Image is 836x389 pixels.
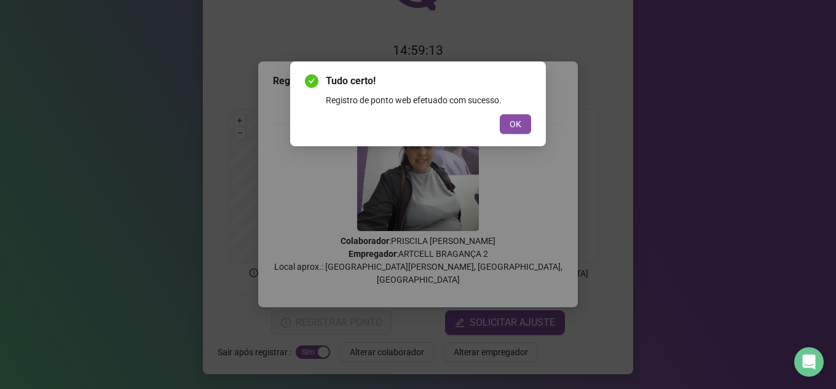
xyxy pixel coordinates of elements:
[500,114,531,134] button: OK
[305,74,318,88] span: check-circle
[326,93,531,107] div: Registro de ponto web efetuado com sucesso.
[326,74,531,88] span: Tudo certo!
[794,347,824,377] div: Open Intercom Messenger
[510,117,521,131] span: OK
